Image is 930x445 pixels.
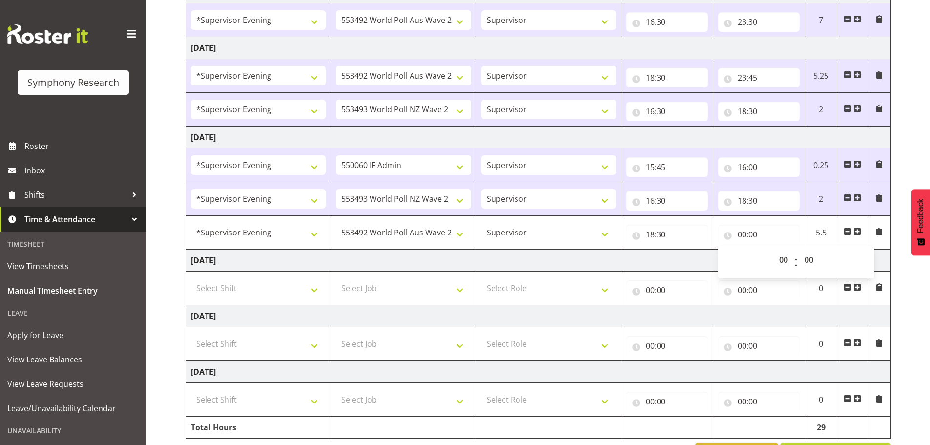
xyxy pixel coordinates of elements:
span: Roster [24,139,142,153]
td: 0 [805,327,837,361]
span: Manual Timesheet Entry [7,283,139,298]
a: Apply for Leave [2,323,144,347]
input: Click to select... [718,280,800,300]
td: 0 [805,383,837,417]
input: Click to select... [718,12,800,32]
input: Click to select... [626,68,708,87]
td: 0.25 [805,148,837,182]
td: 7 [805,3,837,37]
td: [DATE] [186,305,891,327]
td: 2 [805,182,837,216]
a: Leave/Unavailability Calendar [2,396,144,421]
button: Feedback - Show survey [911,189,930,255]
a: View Leave Balances [2,347,144,372]
input: Click to select... [718,68,800,87]
td: 2 [805,93,837,127]
a: View Timesheets [2,254,144,278]
input: Click to select... [718,102,800,121]
td: 29 [805,417,837,439]
td: [DATE] [186,361,891,383]
td: 5.25 [805,59,837,93]
span: View Leave Balances [7,352,139,367]
span: Apply for Leave [7,328,139,342]
span: View Leave Requests [7,377,139,391]
input: Click to select... [718,157,800,177]
span: Shifts [24,188,127,202]
input: Click to select... [626,157,708,177]
span: Inbox [24,163,142,178]
img: Rosterit website logo [7,24,88,44]
td: [DATE] [186,37,891,59]
input: Click to select... [626,336,708,356]
input: Click to select... [626,102,708,121]
input: Click to select... [718,336,800,356]
a: Manual Timesheet Entry [2,278,144,303]
span: View Timesheets [7,259,139,274]
span: : [794,250,798,275]
span: Feedback [916,199,925,233]
input: Click to select... [626,225,708,244]
td: [DATE] [186,127,891,148]
input: Click to select... [626,12,708,32]
input: Click to select... [718,392,800,411]
td: Total Hours [186,417,331,439]
input: Click to select... [718,225,800,244]
span: Time & Attendance [24,212,127,227]
span: Leave/Unavailability Calendar [7,401,139,416]
input: Click to select... [718,191,800,211]
div: Leave [2,303,144,323]
input: Click to select... [626,280,708,300]
div: Timesheet [2,234,144,254]
td: [DATE] [186,250,891,272]
input: Click to select... [626,191,708,211]
input: Click to select... [626,392,708,411]
td: 0 [805,272,837,305]
div: Unavailability [2,421,144,441]
div: Symphony Research [27,75,119,90]
td: 5.5 [805,216,837,250]
a: View Leave Requests [2,372,144,396]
